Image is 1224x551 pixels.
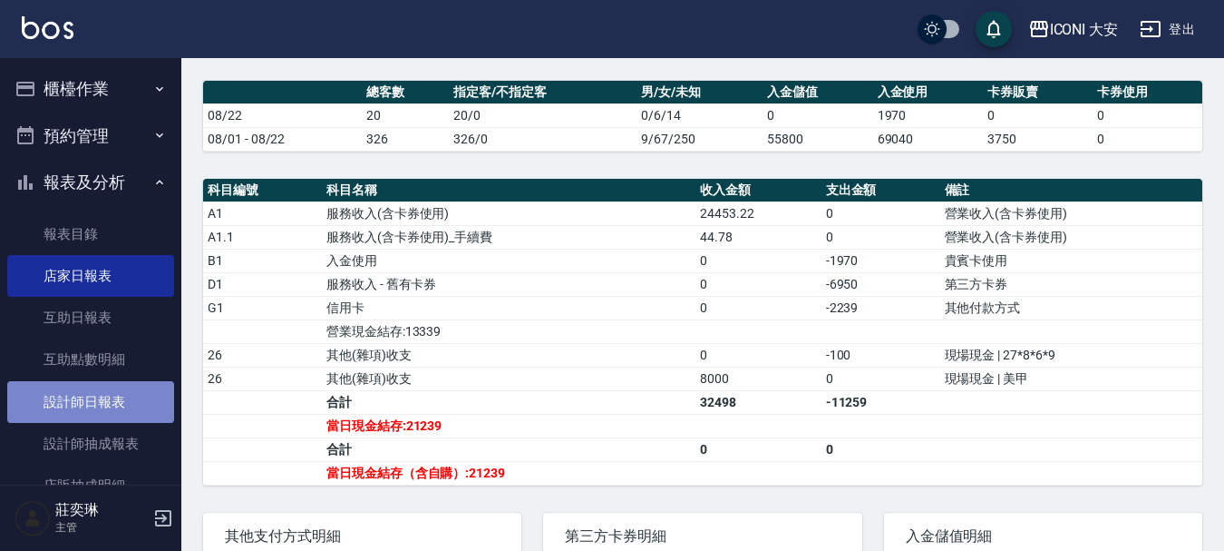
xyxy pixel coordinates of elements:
th: 科目編號 [203,179,322,202]
p: 主管 [55,519,148,536]
a: 店家日報表 [7,255,174,297]
td: 貴賓卡使用 [940,249,1202,272]
th: 支出金額 [821,179,940,202]
th: 總客數 [362,81,448,104]
td: 0 [821,225,940,249]
button: 登出 [1132,13,1202,46]
th: 科目名稱 [322,179,695,202]
td: 0 [695,296,821,320]
a: 互助日報表 [7,297,174,339]
span: 第三方卡券明細 [565,527,840,546]
span: 其他支付方式明細 [225,527,500,546]
td: 合計 [322,438,695,461]
a: 設計師日報表 [7,381,174,423]
td: 其他(雜項)收支 [322,343,695,367]
td: 26 [203,367,322,390]
td: 第三方卡券 [940,272,1202,296]
td: 其他(雜項)收支 [322,367,695,390]
button: ICONI 大安 [1021,11,1126,48]
td: 服務收入(含卡券使用) [322,202,695,225]
table: a dense table [203,81,1202,152]
td: 32498 [695,390,821,414]
td: 20/0 [449,103,636,127]
td: 1970 [873,103,983,127]
div: ICONI 大安 [1050,18,1119,41]
td: 08/22 [203,103,362,127]
th: 入金儲值 [763,81,872,104]
td: -1970 [821,249,940,272]
td: -6950 [821,272,940,296]
th: 入金使用 [873,81,983,104]
td: 8000 [695,367,821,390]
td: 0 [695,438,821,461]
th: 指定客/不指定客 [449,81,636,104]
a: 設計師抽成報表 [7,423,174,465]
td: 服務收入 - 舊有卡券 [322,272,695,296]
td: 當日現金結存（含自購）:21239 [322,461,695,485]
td: 服務收入(含卡券使用)_手續費 [322,225,695,249]
td: 營業收入(含卡券使用) [940,225,1202,249]
button: 預約管理 [7,113,174,160]
td: 0 [1093,127,1202,151]
th: 卡券使用 [1093,81,1202,104]
th: 備註 [940,179,1202,202]
td: 現場現金 | 27*8*6*9 [940,343,1202,367]
td: A1 [203,202,322,225]
td: D1 [203,272,322,296]
td: 0 [821,202,940,225]
td: 326/0 [449,127,636,151]
td: 0 [695,343,821,367]
a: 報表目錄 [7,213,174,255]
th: 收入金額 [695,179,821,202]
td: 0 [695,249,821,272]
a: 店販抽成明細 [7,465,174,507]
td: 0 [763,103,872,127]
td: -100 [821,343,940,367]
td: 69040 [873,127,983,151]
td: 3750 [983,127,1093,151]
button: save [976,11,1012,47]
td: 其他付款方式 [940,296,1202,320]
td: 24453.22 [695,202,821,225]
td: 當日現金結存:21239 [322,414,695,438]
td: 0 [821,367,940,390]
td: 0 [695,272,821,296]
td: 營業收入(含卡券使用) [940,202,1202,225]
th: 卡券販賣 [983,81,1093,104]
td: 0 [1093,103,1202,127]
td: 0 [983,103,1093,127]
td: -11259 [821,390,940,414]
td: 合計 [322,390,695,414]
td: 55800 [763,127,872,151]
td: 營業現金結存:13339 [322,320,695,343]
table: a dense table [203,179,1202,486]
button: 報表及分析 [7,159,174,206]
td: -2239 [821,296,940,320]
td: 9/67/250 [636,127,763,151]
td: 326 [362,127,448,151]
a: 互助點數明細 [7,339,174,380]
img: Logo [22,16,73,39]
td: 現場現金 | 美甲 [940,367,1202,390]
td: 26 [203,343,322,367]
td: B1 [203,249,322,272]
td: G1 [203,296,322,320]
th: 男/女/未知 [636,81,763,104]
td: 08/01 - 08/22 [203,127,362,151]
td: 0/6/14 [636,103,763,127]
td: 入金使用 [322,249,695,272]
td: 20 [362,103,448,127]
td: 信用卡 [322,296,695,320]
button: 櫃檯作業 [7,65,174,113]
td: A1.1 [203,225,322,249]
h5: 莊奕琳 [55,501,148,519]
td: 44.78 [695,225,821,249]
img: Person [15,500,51,536]
td: 0 [821,438,940,461]
span: 入金儲值明細 [906,527,1180,546]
